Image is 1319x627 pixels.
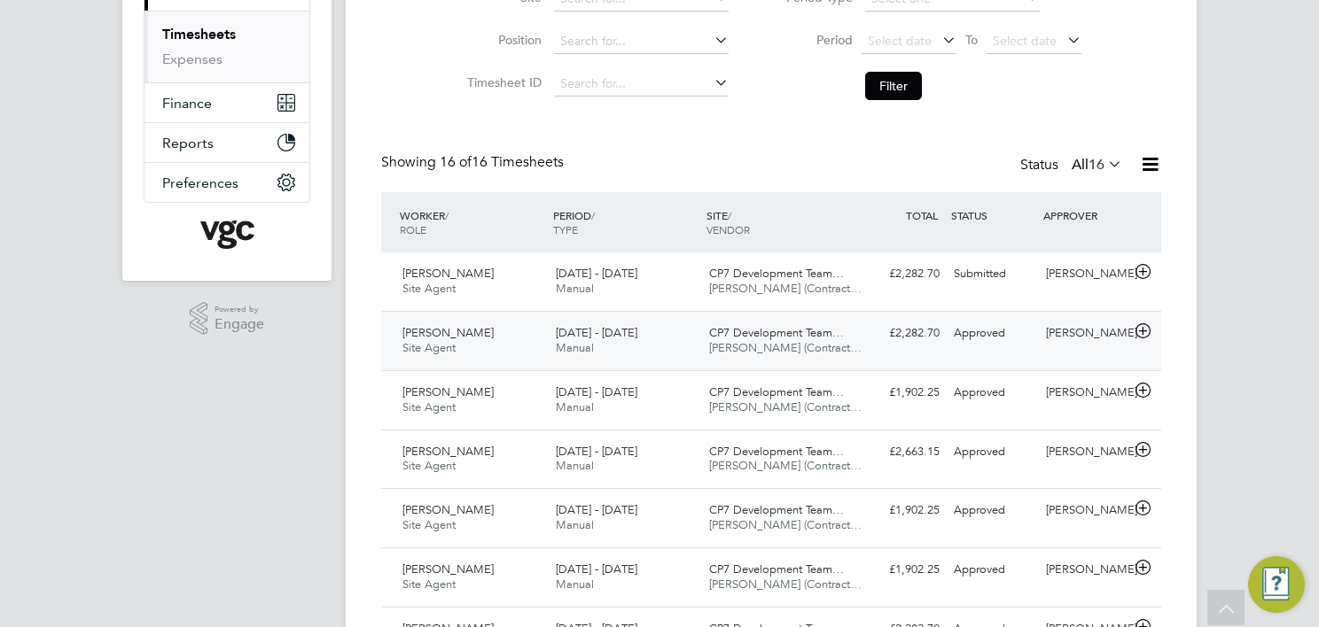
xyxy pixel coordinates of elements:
[947,319,1039,348] div: Approved
[440,153,472,171] span: 16 of
[402,266,494,281] span: [PERSON_NAME]
[556,340,594,355] span: Manual
[1072,156,1122,174] label: All
[553,222,578,236] span: TYPE
[215,302,264,317] span: Powered by
[162,26,236,43] a: Timesheets
[906,208,938,222] span: TOTAL
[947,259,1039,289] div: Submitted
[381,153,567,172] div: Showing
[702,199,855,245] div: SITE
[402,458,456,473] span: Site Agent
[549,199,702,245] div: PERIOD
[993,33,1057,49] span: Select date
[709,577,862,592] span: [PERSON_NAME] (Contract…
[190,302,265,336] a: Powered byEngage
[144,123,309,162] button: Reports
[162,50,222,67] a: Expenses
[947,496,1039,525] div: Approved
[1039,199,1131,231] div: APPROVER
[402,517,456,532] span: Site Agent
[556,384,637,399] span: [DATE] - [DATE]
[709,399,862,414] span: [PERSON_NAME] (Contract…
[855,319,947,348] div: £2,282.70
[855,437,947,467] div: £2,663.15
[556,444,637,459] span: [DATE] - [DATE]
[402,281,456,296] span: Site Agent
[462,74,542,90] label: Timesheet ID
[1039,259,1131,289] div: [PERSON_NAME]
[706,222,750,236] span: VENDOR
[402,399,456,414] span: Site Agent
[554,29,729,54] input: Search for...
[144,83,309,122] button: Finance
[1039,319,1131,348] div: [PERSON_NAME]
[144,11,309,82] div: Timesheets
[947,199,1039,231] div: STATUS
[162,174,238,191] span: Preferences
[709,325,844,340] span: CP7 Development Team…
[144,221,310,249] a: Go to home page
[556,577,594,592] span: Manual
[556,281,594,296] span: Manual
[1089,156,1104,174] span: 16
[445,208,449,222] span: /
[556,266,637,281] span: [DATE] - [DATE]
[855,496,947,525] div: £1,902.25
[709,458,862,473] span: [PERSON_NAME] (Contract…
[554,72,729,97] input: Search for...
[947,555,1039,584] div: Approved
[402,561,494,577] span: [PERSON_NAME]
[709,517,862,532] span: [PERSON_NAME] (Contract…
[556,517,594,532] span: Manual
[162,95,212,112] span: Finance
[402,384,494,399] span: [PERSON_NAME]
[395,199,549,245] div: WORKER
[709,281,862,296] span: [PERSON_NAME] (Contract…
[865,72,922,100] button: Filter
[402,502,494,517] span: [PERSON_NAME]
[1248,556,1305,613] button: Engage Resource Center
[773,32,853,48] label: Period
[1039,378,1131,407] div: [PERSON_NAME]
[709,502,844,517] span: CP7 Development Team…
[709,561,844,577] span: CP7 Development Team…
[709,444,844,459] span: CP7 Development Team…
[947,437,1039,467] div: Approved
[855,259,947,289] div: £2,282.70
[162,135,214,151] span: Reports
[1039,437,1131,467] div: [PERSON_NAME]
[591,208,595,222] span: /
[462,32,542,48] label: Position
[855,378,947,407] div: £1,902.25
[556,561,637,577] span: [DATE] - [DATE]
[556,458,594,473] span: Manual
[947,378,1039,407] div: Approved
[1039,555,1131,584] div: [PERSON_NAME]
[402,444,494,459] span: [PERSON_NAME]
[556,399,594,414] span: Manual
[402,577,456,592] span: Site Agent
[556,325,637,340] span: [DATE] - [DATE]
[144,163,309,202] button: Preferences
[1020,153,1126,178] div: Status
[868,33,932,49] span: Select date
[728,208,731,222] span: /
[709,266,844,281] span: CP7 Development Team…
[1039,496,1131,525] div: [PERSON_NAME]
[960,28,983,51] span: To
[709,384,844,399] span: CP7 Development Team…
[402,340,456,355] span: Site Agent
[440,153,564,171] span: 16 Timesheets
[556,502,637,517] span: [DATE] - [DATE]
[709,340,862,355] span: [PERSON_NAME] (Contract…
[402,325,494,340] span: [PERSON_NAME]
[200,221,254,249] img: vgcgroup-logo-retina.png
[215,317,264,332] span: Engage
[400,222,426,236] span: ROLE
[855,555,947,584] div: £1,902.25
